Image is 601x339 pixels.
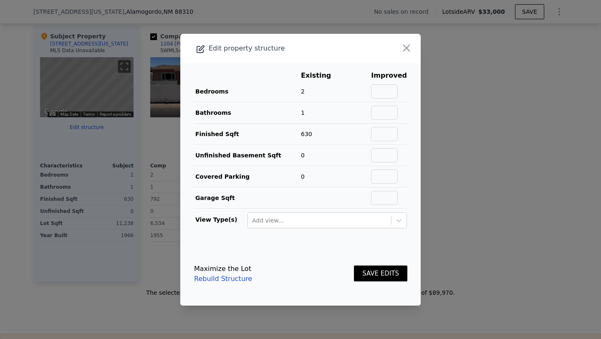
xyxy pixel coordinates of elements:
td: Covered Parking [194,166,300,187]
a: Rebuild Structure [194,274,252,284]
td: Bathrooms [194,102,300,123]
td: Unfinished Basement Sqft [194,144,300,166]
td: View Type(s) [194,209,247,229]
td: Finished Sqft [194,123,300,144]
td: Bedrooms [194,81,300,102]
button: SAVE EDITS [354,266,407,282]
span: 630 [301,131,312,137]
th: Existing [300,70,344,81]
span: 0 [301,173,305,180]
span: 0 [301,152,305,159]
td: Garage Sqft [194,187,300,208]
span: 1 [301,109,305,116]
th: Improved [371,70,407,81]
span: 2 [301,88,305,95]
div: Maximize the Lot [194,264,252,274]
div: Edit property structure [180,43,373,54]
